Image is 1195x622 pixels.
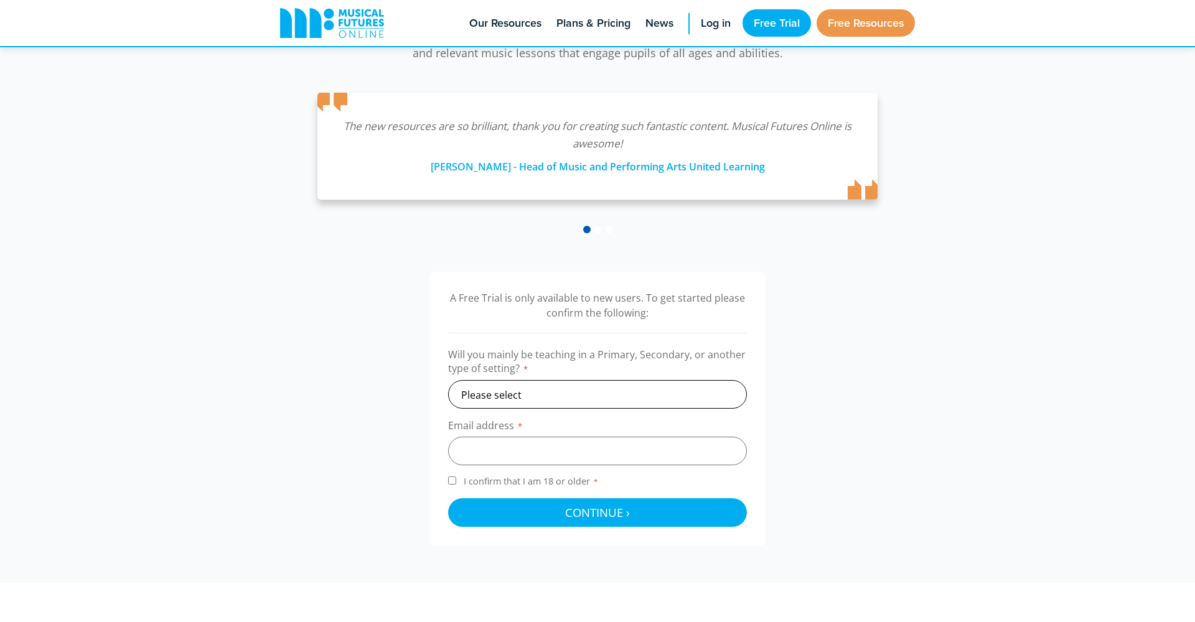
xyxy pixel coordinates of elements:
span: Continue › [565,504,630,520]
label: Email address [448,419,747,437]
span: Plans & Pricing [556,15,630,32]
span: News [645,15,673,32]
button: Continue › [448,498,747,527]
span: I confirm that I am 18 or older [461,475,601,487]
span: Our Resources [469,15,541,32]
input: I confirm that I am 18 or older* [448,476,456,485]
div: [PERSON_NAME] - Head of Music and Performing Arts United Learning [342,152,853,175]
a: Free Resources [817,9,915,37]
label: Will you mainly be teaching in a Primary, Secondary, or another type of setting? [448,348,747,380]
p: A Free Trial is only available to new users. To get started please confirm the following: [448,290,747,320]
a: Free Trial [743,9,811,37]
p: The new resources are so brilliant, thank you for creating such fantastic content. Musical Future... [342,118,853,152]
span: Log in [701,15,731,32]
